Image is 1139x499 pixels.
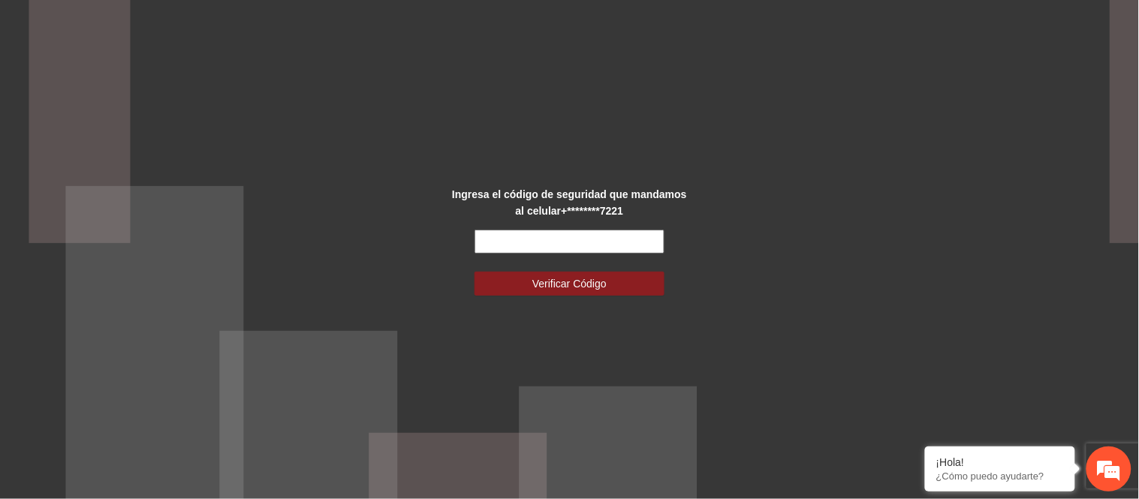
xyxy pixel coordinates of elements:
span: Verificar Código [532,275,607,292]
div: Chatee con nosotros ahora [78,77,252,96]
span: Estamos en línea. [87,164,207,315]
textarea: Escriba su mensaje y pulse “Intro” [8,336,286,389]
strong: Ingresa el código de seguridad que mandamos al celular +********7221 [452,188,687,217]
p: ¿Cómo puedo ayudarte? [936,470,1064,482]
button: Verificar Código [475,272,664,296]
div: Minimizar ventana de chat en vivo [246,8,282,44]
div: ¡Hola! [936,456,1064,468]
